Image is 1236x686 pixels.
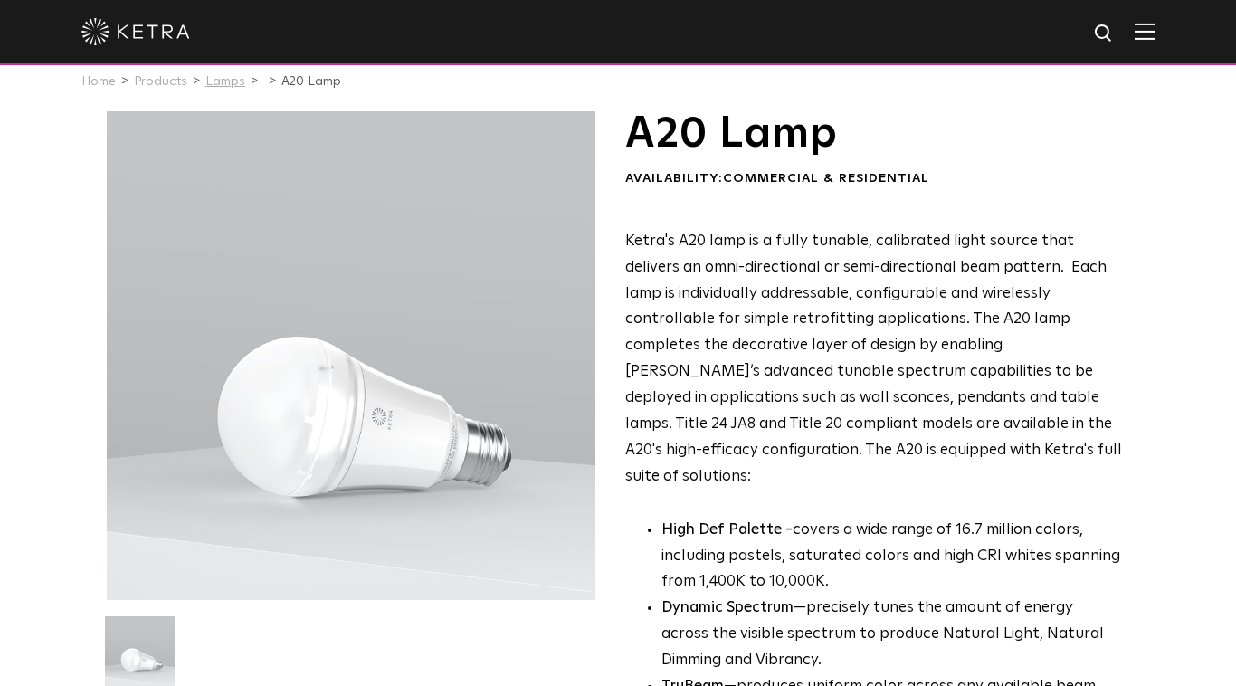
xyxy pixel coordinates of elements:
h1: A20 Lamp [625,111,1124,157]
a: Lamps [205,75,245,88]
span: Commercial & Residential [723,172,929,185]
strong: High Def Palette - [661,522,793,538]
a: Products [134,75,187,88]
a: Home [81,75,116,88]
div: Availability: [625,170,1124,188]
p: covers a wide range of 16.7 million colors, including pastels, saturated colors and high CRI whit... [661,518,1124,596]
img: ketra-logo-2019-white [81,18,190,45]
span: Ketra's A20 lamp is a fully tunable, calibrated light source that delivers an omni-directional or... [625,233,1122,484]
a: A20 Lamp [281,75,341,88]
img: Hamburger%20Nav.svg [1135,23,1155,40]
li: —precisely tunes the amount of energy across the visible spectrum to produce Natural Light, Natur... [661,595,1124,674]
strong: Dynamic Spectrum [661,600,794,615]
img: search icon [1093,23,1116,45]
